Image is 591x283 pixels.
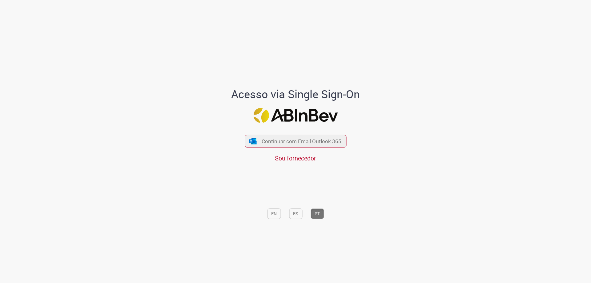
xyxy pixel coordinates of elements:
img: ícone Azure/Microsoft 360 [249,138,257,144]
span: Continuar com Email Outlook 365 [262,138,341,145]
img: Logo ABInBev [253,108,338,123]
button: ES [289,208,302,219]
button: EN [267,208,281,219]
button: ícone Azure/Microsoft 360 Continuar com Email Outlook 365 [245,135,346,148]
a: Sou fornecedor [275,154,316,162]
button: PT [311,208,324,219]
h1: Acesso via Single Sign-On [210,88,381,100]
